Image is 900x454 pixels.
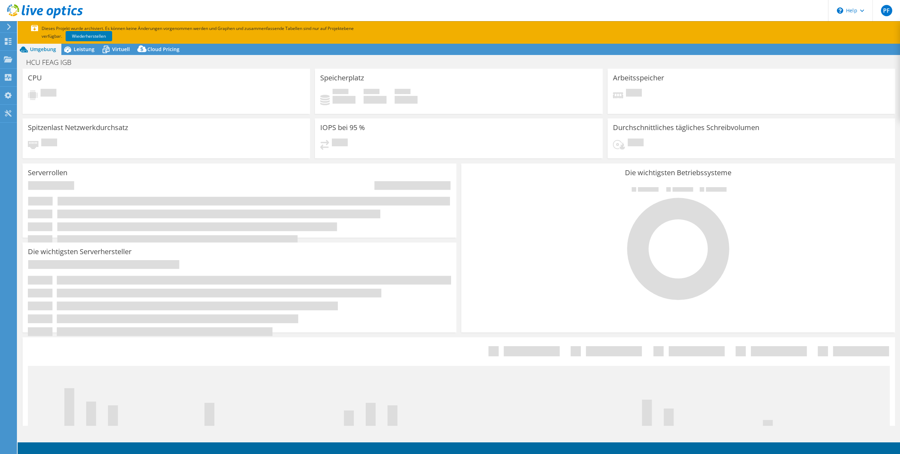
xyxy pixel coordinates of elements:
[320,124,365,131] h3: IOPS bei 95 %
[74,46,95,53] span: Leistung
[626,89,642,98] span: Ausstehend
[28,74,42,82] h3: CPU
[467,169,890,177] h3: Die wichtigsten Betriebssysteme
[28,248,132,256] h3: Die wichtigsten Serverhersteller
[333,96,355,104] h4: 0 GiB
[320,74,364,82] h3: Speicherplatz
[112,46,130,53] span: Virtuell
[66,31,112,41] a: Wiederherstellen
[23,59,83,66] h1: HCU FEAG IGB
[395,89,411,96] span: Insgesamt
[364,96,387,104] h4: 0 GiB
[364,89,379,96] span: Verfügbar
[30,46,56,53] span: Umgebung
[41,139,57,148] span: Ausstehend
[28,124,128,131] h3: Spitzenlast Netzwerkdurchsatz
[613,124,759,131] h3: Durchschnittliches tägliches Schreibvolumen
[147,46,180,53] span: Cloud Pricing
[28,169,67,177] h3: Serverrollen
[395,96,418,104] h4: 0 GiB
[31,25,377,40] p: Dieses Projekt wurde archiviert. Es können keine Änderungen vorgenommen werden und Graphen und zu...
[837,7,843,14] svg: \n
[332,139,348,148] span: Ausstehend
[41,89,56,98] span: Ausstehend
[613,74,664,82] h3: Arbeitsspeicher
[628,139,644,148] span: Ausstehend
[881,5,892,16] span: PF
[333,89,348,96] span: Belegt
